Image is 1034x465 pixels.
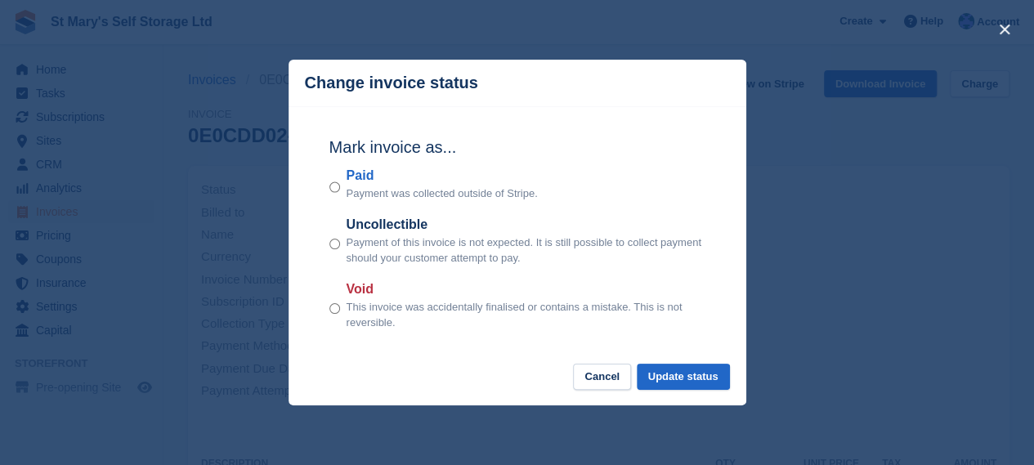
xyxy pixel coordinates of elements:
[347,215,705,235] label: Uncollectible
[347,279,705,299] label: Void
[573,364,631,391] button: Cancel
[637,364,730,391] button: Update status
[347,235,705,266] p: Payment of this invoice is not expected. It is still possible to collect payment should your cust...
[347,186,538,202] p: Payment was collected outside of Stripe.
[991,16,1018,42] button: close
[329,135,705,159] h2: Mark invoice as...
[305,74,478,92] p: Change invoice status
[347,299,705,331] p: This invoice was accidentally finalised or contains a mistake. This is not reversible.
[347,166,538,186] label: Paid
